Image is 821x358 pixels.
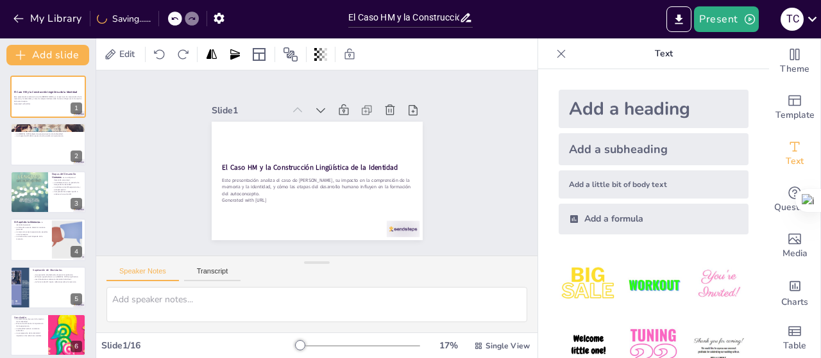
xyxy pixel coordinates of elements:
p: Conclusión [14,316,44,320]
p: Generated with [URL] [214,155,390,238]
button: Add slide [6,45,89,65]
p: El fracaso puede llevar a un [MEDICAL_DATA] significativo. [33,275,82,278]
div: 6 [71,341,82,352]
div: 1 [10,76,86,118]
p: El caso de HM ilustra la importancia de la experiencia. [14,323,44,327]
button: Export to PowerPoint [666,6,691,32]
p: Generated with [URL] [14,102,82,105]
div: 5 [71,293,82,305]
p: Este presentación analiza el caso de [PERSON_NAME], su impacto en la comprensión de la memoria y ... [14,95,82,102]
p: Introducción al Caso HM [14,125,82,129]
p: La memoria es clave en la formación de la identidad. [14,318,44,322]
p: [PERSON_NAME] sufrió una cirugía que afectó su memoria. [14,127,82,130]
button: Transcript [184,267,241,281]
div: Get real-time input from your audience [769,177,820,223]
p: La historia de HM inspira reflexiones sobre la memoria. [33,280,82,282]
button: Speaker Notes [106,267,179,281]
div: 3 [10,171,86,213]
span: Position [283,47,298,62]
div: Layout [249,44,269,65]
div: Add a subheading [559,133,749,165]
p: Superación de Obstáculos [33,268,82,272]
div: 3 [71,198,82,209]
span: Text [786,154,804,168]
span: Table [783,339,806,353]
p: La falta de memoria afecta la narrativa personal. [14,226,48,231]
div: Change the overall theme [769,38,820,85]
span: Questions [774,200,816,215]
p: La adolescencia es un periodo de búsqueda de identidad. [52,181,82,186]
div: Add charts and graphs [769,269,820,315]
strong: El Caso HM y la Construcción Lingüística de la Identidad [226,124,391,204]
p: La superación de obstáculos fomenta la resiliencia. [33,273,82,275]
div: Add images, graphics, shapes or video [769,223,820,269]
div: 2 [10,123,86,165]
button: t c [781,6,804,32]
img: 1.jpeg [559,255,618,314]
p: Etapas del Desarrollo Humano [52,172,82,179]
div: Add a little bit of body text [559,170,749,199]
img: 2.jpeg [623,255,683,314]
p: La cirugía de HM abrió nuevas vías de estudio en neurociencia. [14,134,82,137]
p: La [MEDICAL_DATA] afecta la autoconstrucción de la identidad. [14,133,82,135]
span: Charts [781,295,808,309]
div: 17 % [433,339,464,352]
div: Add ready made slides [769,85,820,131]
div: Slide 1 / 16 [101,339,297,352]
p: La memoria es fundamental para la identidad personal. [14,222,48,226]
p: La infancia es crucial para el desarrollo emocional. [52,177,82,181]
img: 3.jpeg [689,255,749,314]
p: La identidad está en constante evolución. [14,327,44,332]
button: Present [694,6,758,32]
div: Add text boxes [769,131,820,177]
p: Este presentación analiza el caso de [PERSON_NAME], su impacto en la comprensión de la memoria y ... [216,137,398,232]
div: 4 [10,218,86,261]
button: My Library [10,8,87,29]
p: La interacción social depende de la memoria. [14,236,48,240]
div: 6 [10,314,86,356]
p: Comprender las etapas ayuda a analizar el caso de HM. [52,191,82,195]
div: Slide 1 [240,67,311,107]
span: Theme [780,62,809,76]
p: Text [571,38,756,69]
div: 5 [10,266,86,309]
span: Edit [117,48,137,60]
p: Las dificultades moldean la identidad individual. [33,278,82,281]
span: Single View [486,341,530,351]
p: HM es un caso clave en la investigación sobre memoria e identidad. [14,130,82,133]
div: 4 [71,246,82,257]
div: 2 [71,151,82,162]
p: La adultez consolida experiencias y autopercepción. [52,186,82,190]
strong: El Caso HM y la Construcción Lingüística de la Identidad [14,90,77,94]
div: t c [781,8,804,31]
p: El Papel de la Memoria [14,220,48,224]
input: Insert title [348,8,459,27]
div: Add a formula [559,204,749,234]
span: Media [783,247,808,261]
span: Template [775,108,815,122]
div: Saving...... [97,13,151,25]
p: La memoria conecta experiencias pasadas con el presente. [14,231,48,236]
div: 1 [71,102,82,114]
div: Add a heading [559,90,749,128]
p: La comprensión de la identidad impacta en las relaciones sociales. [14,332,44,336]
